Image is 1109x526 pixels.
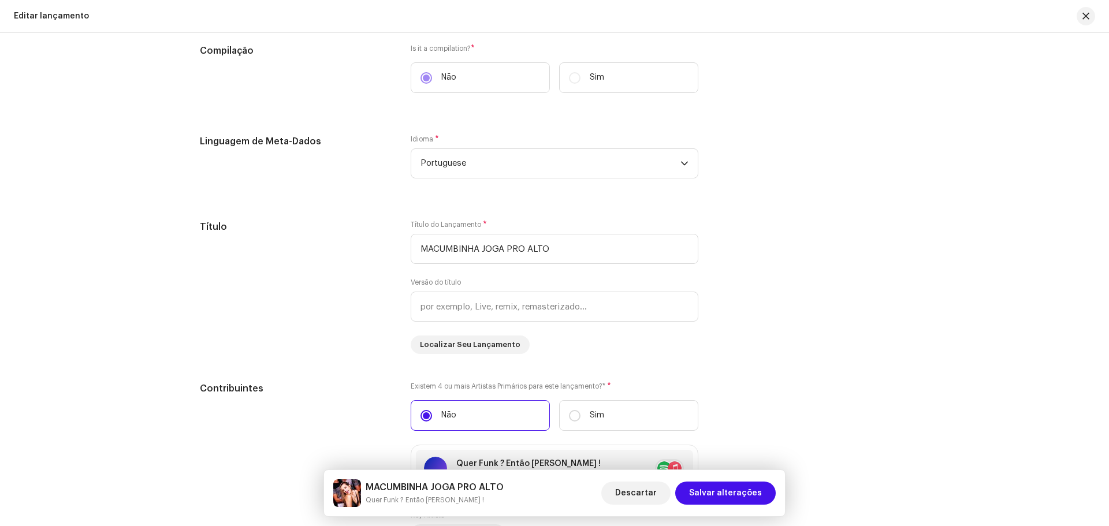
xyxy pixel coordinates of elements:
label: Versão do título [411,278,461,287]
label: Existem 4 ou mais Artistas Primários para este lançamento?* [411,382,698,391]
p: Não [441,72,456,84]
h5: Título [200,220,392,234]
h5: Linguagem de Meta-Dados [200,135,392,148]
span: Localizar Seu Lançamento [420,333,520,356]
label: Título do Lançamento [411,220,487,229]
h5: Compilação [200,44,392,58]
div: dropdown trigger [680,149,689,178]
p: Quer Funk ? Então [PERSON_NAME] ! [456,458,601,470]
p: Sim [590,72,604,84]
label: Is it a compilation? [411,44,698,53]
p: Sim [590,409,604,421]
h5: Contribuintes [200,382,392,396]
p: Não [441,409,456,421]
button: Localizar Seu Lançamento [411,335,530,354]
input: e.g. My Great Song [411,234,698,264]
span: Portuguese [420,149,680,178]
label: Idioma [411,135,439,144]
input: por exemplo, Live, remix, remasterizado... [411,292,698,322]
